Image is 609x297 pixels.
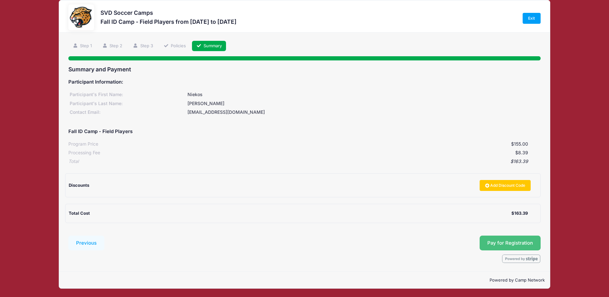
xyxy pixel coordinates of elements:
div: [PERSON_NAME] [187,100,541,107]
a: Step 2 [98,41,127,51]
div: Participant's First Name: [68,91,187,98]
h3: Fall ID Camp - Field Players from [DATE] to [DATE] [100,18,237,25]
h3: Summary and Payment [68,66,540,73]
a: Add Discount Code [480,180,531,191]
span: Discounts [69,183,89,188]
div: Niekos [187,91,541,98]
button: Previous [68,236,104,250]
h3: SVD Soccer Camps [100,9,237,16]
div: $163.39 [79,158,528,165]
h5: Fall ID Camp - Field Players [68,129,133,135]
div: Program Price [68,141,98,148]
a: Step 1 [68,41,96,51]
h5: Participant Information: [68,79,540,85]
div: $163.39 [511,210,528,217]
a: Summary [192,41,226,51]
p: Powered by Camp Network [64,277,544,283]
button: Pay for Registration [480,236,541,250]
div: Processing Fee [68,149,100,156]
span: $155.00 [511,141,528,147]
div: Total [68,158,79,165]
a: Exit [523,13,541,24]
div: Contact Email: [68,109,187,116]
div: Participant's Last Name: [68,100,187,107]
div: Total Cost [69,210,511,217]
a: Policies [159,41,190,51]
div: $8.39 [100,149,528,156]
div: [EMAIL_ADDRESS][DOMAIN_NAME] [187,109,541,116]
a: Step 3 [129,41,157,51]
